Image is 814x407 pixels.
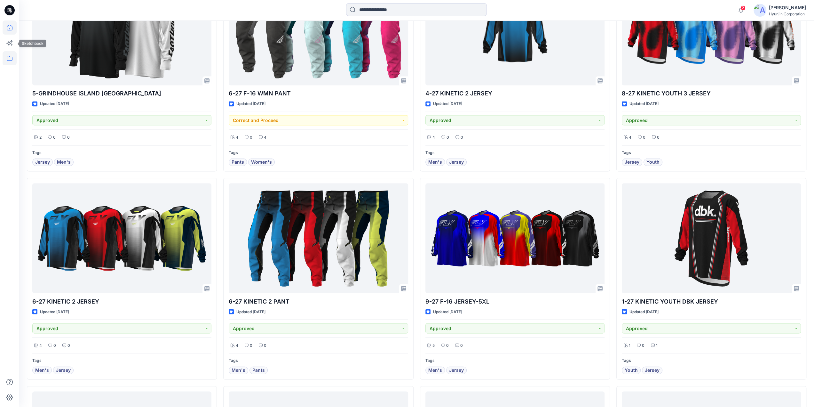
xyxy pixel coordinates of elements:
[229,149,408,156] p: Tags
[35,366,49,374] span: Men's
[625,366,638,374] span: Youth
[629,101,659,107] p: Updated [DATE]
[425,297,605,306] p: 9-27 F-16 JERSEY-5XL
[39,342,42,349] p: 4
[449,158,464,166] span: Jersey
[57,158,71,166] span: Men's
[643,134,645,141] p: 0
[252,366,265,374] span: Pants
[622,357,801,364] p: Tags
[53,342,56,349] p: 0
[646,158,660,166] span: Youth
[629,308,659,315] p: Updated [DATE]
[447,134,449,141] p: 0
[229,183,408,293] a: 6-27 KINETIC 2 PANT
[229,297,408,306] p: 6-27 KINETIC 2 PANT
[449,366,464,374] span: Jersey
[769,12,806,16] div: Hyunjin Corporation
[433,101,462,107] p: Updated [DATE]
[32,297,211,306] p: 6-27 KINETIC 2 JERSEY
[461,134,463,141] p: 0
[35,158,50,166] span: Jersey
[656,342,658,349] p: 1
[629,342,630,349] p: 1
[32,357,211,364] p: Tags
[229,357,408,364] p: Tags
[425,149,605,156] p: Tags
[425,357,605,364] p: Tags
[642,342,644,349] p: 0
[32,149,211,156] p: Tags
[622,183,801,293] a: 1-27 KINETIC YOUTH DBK JERSEY
[657,134,660,141] p: 0
[769,4,806,12] div: [PERSON_NAME]
[39,134,42,141] p: 2
[425,89,605,98] p: 4-27 KINETIC 2 JERSEY
[251,158,272,166] span: Women's
[754,4,766,17] img: avatar
[67,134,70,141] p: 0
[229,89,408,98] p: 6-27 F-16 WMN PANT
[433,308,462,315] p: Updated [DATE]
[236,101,265,107] p: Updated [DATE]
[425,183,605,293] a: 9-27 F-16 JERSEY-5XL
[250,134,252,141] p: 0
[428,366,442,374] span: Men's
[53,134,56,141] p: 0
[432,134,435,141] p: 4
[40,101,69,107] p: Updated [DATE]
[460,342,463,349] p: 0
[446,342,449,349] p: 0
[232,366,245,374] span: Men's
[32,89,211,98] p: 5-GRINDHOUSE ISLAND [GEOGRAPHIC_DATA]
[67,342,70,349] p: 0
[622,297,801,306] p: 1-27 KINETIC YOUTH DBK JERSEY
[622,149,801,156] p: Tags
[622,89,801,98] p: 8-27 KINETIC YOUTH 3 JERSEY
[432,342,435,349] p: 5
[625,158,639,166] span: Jersey
[428,158,442,166] span: Men's
[264,134,266,141] p: 4
[629,134,631,141] p: 4
[236,342,238,349] p: 4
[236,308,265,315] p: Updated [DATE]
[32,183,211,293] a: 6-27 KINETIC 2 JERSEY
[236,134,238,141] p: 4
[250,342,252,349] p: 0
[740,5,746,11] span: 2
[645,366,660,374] span: Jersey
[264,342,266,349] p: 0
[56,366,71,374] span: Jersey
[232,158,244,166] span: Pants
[40,308,69,315] p: Updated [DATE]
